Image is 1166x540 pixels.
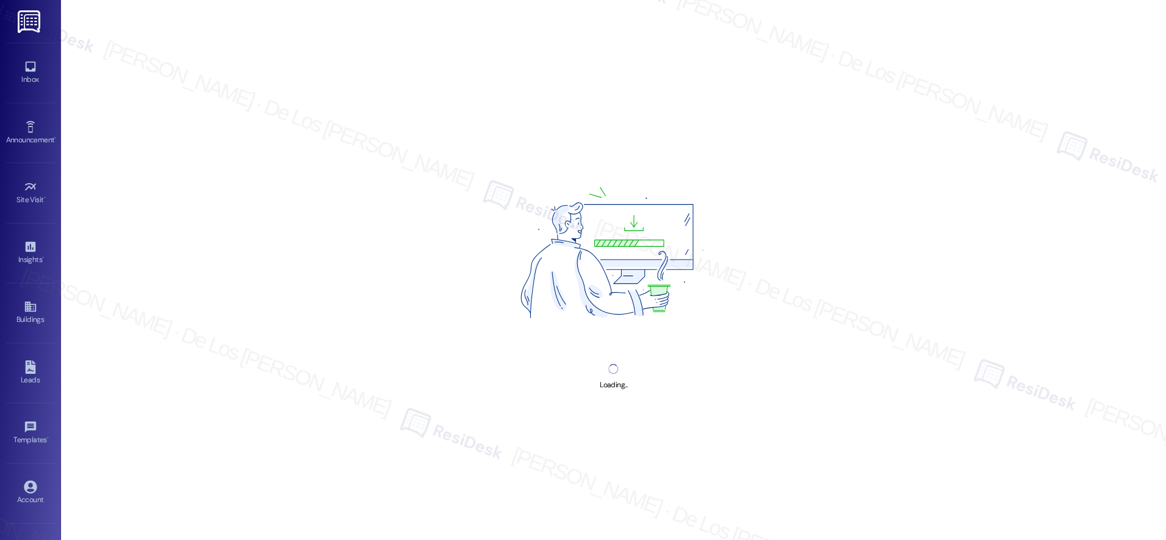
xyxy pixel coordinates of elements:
[6,296,55,329] a: Buildings
[600,379,627,392] div: Loading...
[6,476,55,509] a: Account
[54,134,56,142] span: •
[47,434,49,442] span: •
[18,10,43,33] img: ResiDesk Logo
[6,236,55,269] a: Insights •
[6,417,55,450] a: Templates •
[6,56,55,89] a: Inbox
[6,357,55,390] a: Leads
[44,194,46,202] span: •
[42,254,44,262] span: •
[6,177,55,210] a: Site Visit •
